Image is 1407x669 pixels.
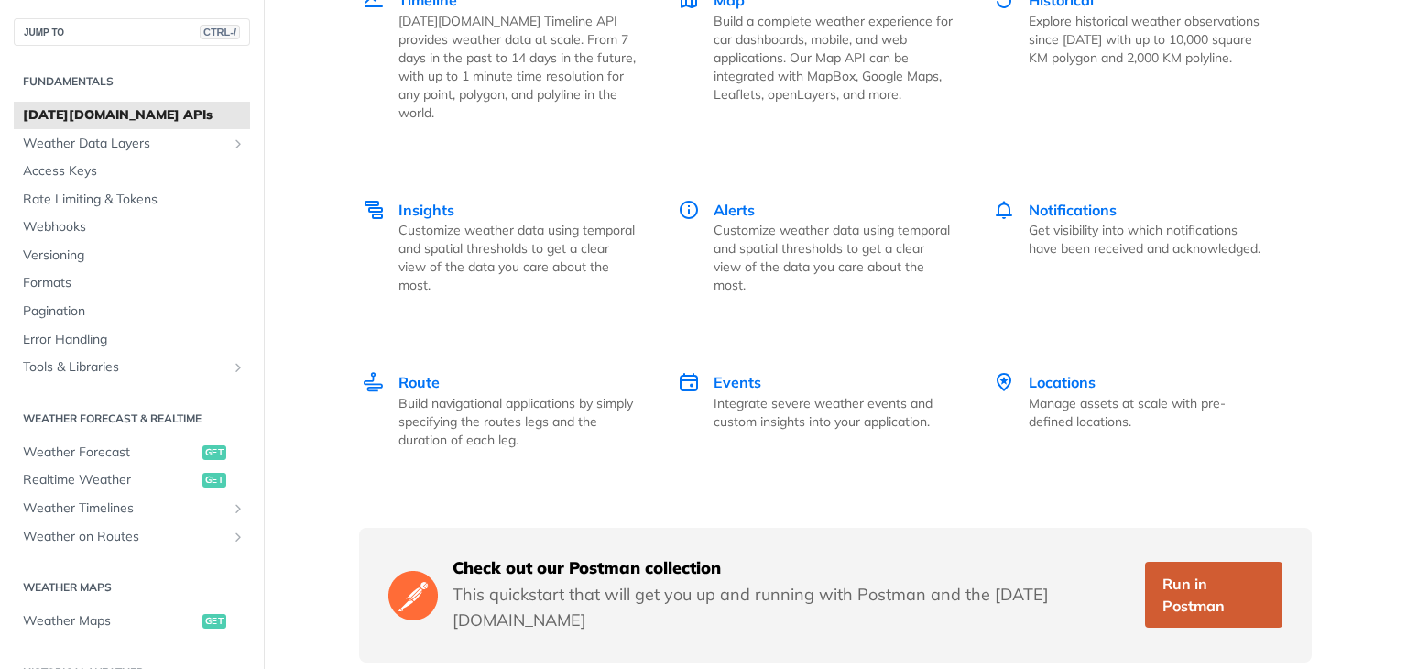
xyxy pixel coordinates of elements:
[23,302,245,321] span: Pagination
[231,360,245,375] button: Show subpages for Tools & Libraries
[231,501,245,516] button: Show subpages for Weather Timelines
[14,214,250,241] a: Webhooks
[1145,562,1282,628] a: Run in Postman
[714,373,761,391] span: Events
[14,608,250,635] a: Weather Mapsget
[14,495,250,522] a: Weather TimelinesShow subpages for Weather Timelines
[23,331,245,349] span: Error Handling
[23,106,245,125] span: [DATE][DOMAIN_NAME] APIs
[658,333,973,488] a: Events Events Integrate severe weather events and custom insights into your application.
[231,137,245,151] button: Show subpages for Weather Data Layers
[14,186,250,214] a: Rate Limiting & Tokens
[23,612,198,631] span: Weather Maps
[14,326,250,354] a: Error Handling
[993,199,1015,221] img: Notifications
[23,358,226,377] span: Tools & Libraries
[200,25,240,39] span: CTRL-/
[678,199,700,221] img: Alerts
[23,135,226,153] span: Weather Data Layers
[23,471,198,489] span: Realtime Weather
[973,160,1288,334] a: Notifications Notifications Get visibility into which notifications have been received and acknow...
[714,394,953,431] p: Integrate severe weather events and custom insights into your application.
[23,444,198,462] span: Weather Forecast
[1029,12,1268,67] p: Explore historical weather observations since [DATE] with up to 10,000 square KM polygon and 2,00...
[14,130,250,158] a: Weather Data LayersShow subpages for Weather Data Layers
[14,73,250,90] h2: Fundamentals
[1029,201,1117,219] span: Notifications
[202,445,226,460] span: get
[363,371,385,393] img: Route
[398,201,454,219] span: Insights
[398,394,638,449] p: Build navigational applications by simply specifying the routes legs and the duration of each leg.
[678,371,700,393] img: Events
[14,269,250,297] a: Formats
[1029,221,1268,258] p: Get visibility into which notifications have been received and acknowledged.
[714,221,953,294] p: Customize weather data using temporal and spatial thresholds to get a clear view of the data you ...
[23,499,226,518] span: Weather Timelines
[14,354,250,381] a: Tools & LibrariesShow subpages for Tools & Libraries
[714,12,953,104] p: Build a complete weather experience for car dashboards, mobile, and web applications. Our Map API...
[14,439,250,466] a: Weather Forecastget
[388,568,438,622] img: Postman Logo
[361,160,658,334] a: Insights Insights Customize weather data using temporal and spatial thresholds to get a clear vie...
[1029,373,1096,391] span: Locations
[398,221,638,294] p: Customize weather data using temporal and spatial thresholds to get a clear view of the data you ...
[14,523,250,551] a: Weather on RoutesShow subpages for Weather on Routes
[14,579,250,596] h2: Weather Maps
[23,274,245,292] span: Formats
[14,18,250,46] button: JUMP TOCTRL-/
[14,158,250,185] a: Access Keys
[23,218,245,236] span: Webhooks
[453,557,1130,579] h5: Check out our Postman collection
[363,199,385,221] img: Insights
[658,160,973,334] a: Alerts Alerts Customize weather data using temporal and spatial thresholds to get a clear view of...
[398,373,440,391] span: Route
[993,371,1015,393] img: Locations
[23,528,226,546] span: Weather on Routes
[202,473,226,488] span: get
[23,162,245,181] span: Access Keys
[23,247,245,265] span: Versioning
[23,191,245,209] span: Rate Limiting & Tokens
[973,333,1288,488] a: Locations Locations Manage assets at scale with pre-defined locations.
[453,582,1130,633] p: This quickstart that will get you up and running with Postman and the [DATE][DOMAIN_NAME]
[14,242,250,269] a: Versioning
[14,411,250,427] h2: Weather Forecast & realtime
[1029,394,1268,431] p: Manage assets at scale with pre-defined locations.
[231,530,245,544] button: Show subpages for Weather on Routes
[714,201,755,219] span: Alerts
[14,102,250,129] a: [DATE][DOMAIN_NAME] APIs
[202,614,226,629] span: get
[14,466,250,494] a: Realtime Weatherget
[398,12,638,122] p: [DATE][DOMAIN_NAME] Timeline API provides weather data at scale. From 7 days in the past to 14 da...
[14,298,250,325] a: Pagination
[361,333,658,488] a: Route Route Build navigational applications by simply specifying the routes legs and the duration...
